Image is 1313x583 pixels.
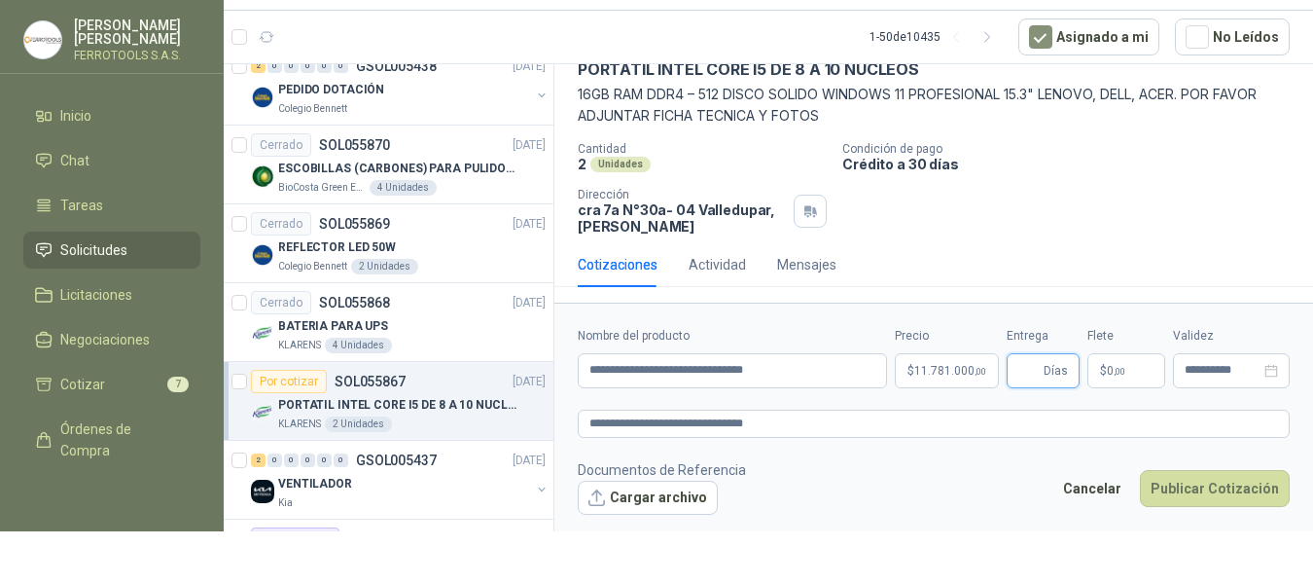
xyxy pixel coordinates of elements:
div: 2 Unidades [351,259,418,274]
button: Publicar Cotización [1140,470,1290,507]
p: 16GB RAM DDR4 – 512 DISCO SOLIDO WINDOWS 11 PROFESIONAL 15.3" LENOVO, DELL, ACER. POR FAVOR ADJUN... [578,84,1290,127]
img: Company Logo [24,21,61,58]
div: 4 Unidades [325,338,392,353]
span: 0 [1107,365,1125,377]
p: $11.781.000,00 [895,353,999,388]
a: CerradoSOL055870[DATE] Company LogoESCOBILLAS (CARBONES) PARA PULIDORA DEWALTBioCosta Green Energ... [224,126,553,204]
span: ,00 [975,366,986,377]
span: Órdenes de Compra [60,419,182,461]
div: 0 [284,454,299,467]
div: 1 - 50 de 10435 [869,21,1003,53]
span: Chat [60,150,89,171]
p: Documentos de Referencia [578,459,746,481]
p: [DATE] [513,452,546,470]
p: VENTILADOR [278,475,352,493]
p: Kia [278,495,293,511]
button: Cargar archivo [578,481,718,516]
div: 0 [301,454,315,467]
div: Cerrado [251,291,311,314]
div: Mensajes [777,254,836,275]
a: Tareas [23,187,200,224]
p: Dirección [578,188,786,201]
div: 0 [334,454,348,467]
p: [DATE] [513,57,546,76]
div: 0 [301,59,315,73]
a: Por cotizarSOL055867[DATE] Company LogoPORTATIL INTEL CORE I5 DE 8 A 10 NUCLEOSKLARENS2 Unidades [224,362,553,441]
a: Solicitudes [23,232,200,269]
div: Por adjudicar [251,528,339,551]
span: Días [1044,354,1068,387]
label: Validez [1173,327,1290,346]
p: [DATE] [513,373,546,391]
p: REFLECTOR LED 50W [278,238,396,257]
a: Licitaciones [23,276,200,313]
a: Negociaciones [23,321,200,358]
label: Precio [895,327,999,346]
p: FERROTOOLS S.A.S. [74,50,200,61]
a: CerradoSOL055869[DATE] Company LogoREFLECTOR LED 50WColegio Bennett2 Unidades [224,204,553,283]
p: [DATE] [513,530,546,549]
div: Unidades [590,157,651,172]
button: Asignado a mi [1018,18,1159,55]
p: GSOL005438 [356,59,437,73]
p: Colegio Bennett [278,259,347,274]
img: Company Logo [251,401,274,424]
p: 2 [578,156,586,172]
p: PEDIDO DOTACIÓN [278,81,384,99]
p: [PERSON_NAME] [PERSON_NAME] [74,18,200,46]
p: [DATE] [513,294,546,312]
span: Cotizar [60,374,105,395]
img: Company Logo [251,480,274,503]
a: CerradoSOL055868[DATE] Company LogoBATERIA PARA UPSKLARENS4 Unidades [224,283,553,362]
div: 0 [267,454,282,467]
img: Company Logo [251,164,274,188]
button: No Leídos [1175,18,1290,55]
p: Colegio Bennett [278,101,347,117]
a: Chat [23,142,200,179]
span: 7 [167,377,189,392]
div: 0 [334,59,348,73]
div: 2 [251,454,266,467]
button: Cancelar [1052,470,1132,507]
p: PORTATIL INTEL CORE I5 DE 8 A 10 NUCLEOS [578,59,919,80]
p: GSOL005437 [356,454,437,467]
span: ,00 [1114,366,1125,377]
p: Cantidad [578,142,827,156]
p: SOL055869 [319,217,390,231]
span: Solicitudes [60,239,127,261]
p: Condición de pago [842,142,1305,156]
div: Cotizaciones [578,254,657,275]
p: SOL055870 [319,138,390,152]
p: PORTATIL INTEL CORE I5 DE 8 A 10 NUCLEOS [278,396,520,415]
p: KLARENS [278,417,321,432]
div: Actividad [689,254,746,275]
img: Company Logo [251,243,274,267]
span: $ [1100,365,1107,377]
p: cra 7a N°30a- 04 Valledupar , [PERSON_NAME] [578,201,786,235]
p: [DATE] [513,215,546,234]
p: BATERIA PARA UPS [278,317,388,336]
p: SOL055867 [335,375,406,388]
p: ESCOBILLAS (CARBONES) PARA PULIDORA DEWALT [278,160,520,178]
a: Órdenes de Compra [23,411,200,469]
p: KLARENS [278,338,321,353]
label: Entrega [1007,327,1080,346]
label: Flete [1087,327,1165,346]
img: Company Logo [251,86,274,109]
span: 11.781.000 [914,365,986,377]
p: Crédito a 30 días [842,156,1305,172]
a: Remisiones [23,477,200,514]
div: 0 [267,59,282,73]
span: Negociaciones [60,329,150,350]
p: [DATE] [513,136,546,155]
div: Cerrado [251,212,311,236]
div: 2 Unidades [325,417,392,432]
a: 2 0 0 0 0 0 GSOL005437[DATE] Company LogoVENTILADORKia [251,449,550,511]
span: Inicio [60,105,91,127]
p: $ 0,00 [1087,353,1165,388]
p: BioCosta Green Energy S.A.S [278,180,366,196]
div: 2 [251,59,266,73]
div: 0 [284,59,299,73]
div: 0 [317,454,332,467]
img: Company Logo [251,322,274,346]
